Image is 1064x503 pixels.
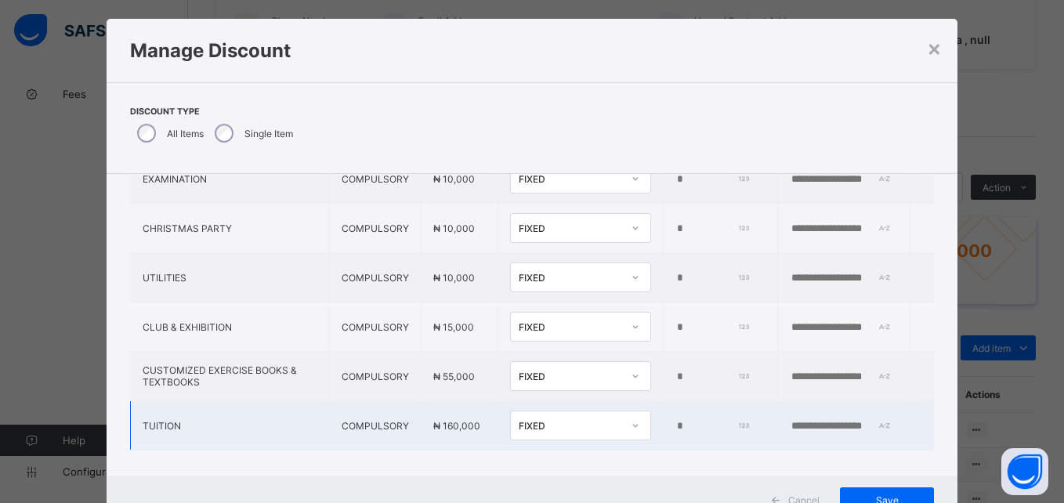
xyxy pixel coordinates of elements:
td: CLUB & EXHIBITION [130,302,329,352]
td: COMPULSORY [329,401,421,451]
td: CHRISTMAS PARTY [130,204,329,253]
button: Open asap [1001,448,1048,495]
td: COMPULSORY [329,302,421,352]
span: ₦ 55,000 [433,371,475,382]
span: ₦ 10,000 [433,173,475,185]
div: FIXED [519,272,622,284]
div: × [927,34,942,61]
span: ₦ 10,000 [433,272,475,284]
span: ₦ 15,000 [433,321,474,333]
div: FIXED [519,223,622,234]
div: FIXED [519,420,622,432]
td: COMPULSORY [329,352,421,401]
div: FIXED [519,173,622,185]
div: FIXED [519,321,622,333]
td: TUITION [130,401,329,451]
td: CUSTOMIZED EXERCISE BOOKS & TEXTBOOKS [130,352,329,401]
td: UTILITIES [130,253,329,302]
span: ₦ 10,000 [433,223,475,234]
td: COMPULSORY [329,154,421,204]
label: Single Item [244,128,293,139]
span: Discount Type [130,107,297,117]
h1: Manage Discount [130,39,934,62]
td: EXAMINATION [130,154,329,204]
td: COMPULSORY [329,204,421,253]
span: ₦ 160,000 [433,420,480,432]
td: COMPULSORY [329,253,421,302]
div: FIXED [519,371,622,382]
label: All Items [167,128,204,139]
